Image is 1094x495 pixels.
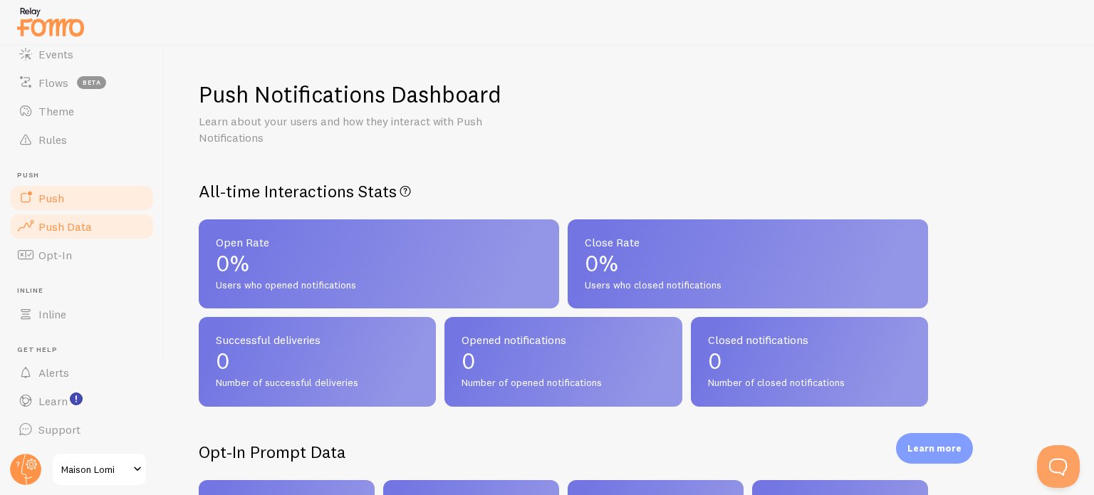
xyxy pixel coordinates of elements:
[199,441,928,463] h2: Opt-In Prompt Data
[708,334,911,345] span: Closed notifications
[70,392,83,405] svg: <p>Watch New Feature Tutorials!</p>
[9,125,155,154] a: Rules
[216,350,419,372] p: 0
[9,300,155,328] a: Inline
[9,68,155,97] a: Flows beta
[38,104,74,118] span: Theme
[17,286,155,296] span: Inline
[9,40,155,68] a: Events
[38,132,67,147] span: Rules
[9,97,155,125] a: Theme
[38,307,66,321] span: Inline
[17,171,155,180] span: Push
[585,236,911,248] span: Close Rate
[38,191,64,205] span: Push
[585,252,911,275] p: 0%
[38,365,69,380] span: Alerts
[15,4,86,40] img: fomo-relay-logo-orange.svg
[9,387,155,415] a: Learn
[462,334,665,345] span: Opened notifications
[77,76,106,89] span: beta
[199,113,541,146] p: Learn about your users and how they interact with Push Notifications
[9,358,155,387] a: Alerts
[9,212,155,241] a: Push Data
[216,279,542,292] span: Users who opened notifications
[216,236,542,248] span: Open Rate
[38,248,72,262] span: Opt-In
[38,219,92,234] span: Push Data
[708,377,911,390] span: Number of closed notifications
[199,80,501,109] h1: Push Notifications Dashboard
[462,350,665,372] p: 0
[61,461,129,478] span: Maison Lomi
[38,394,68,408] span: Learn
[38,75,68,90] span: Flows
[216,334,419,345] span: Successful deliveries
[1037,445,1080,488] iframe: Help Scout Beacon - Open
[38,422,80,437] span: Support
[9,184,155,212] a: Push
[585,279,911,292] span: Users who closed notifications
[896,433,973,464] div: Learn more
[216,252,542,275] p: 0%
[17,345,155,355] span: Get Help
[199,180,928,202] h2: All-time Interactions Stats
[708,350,911,372] p: 0
[462,377,665,390] span: Number of opened notifications
[51,452,147,486] a: Maison Lomi
[9,415,155,444] a: Support
[216,377,419,390] span: Number of successful deliveries
[907,442,962,455] p: Learn more
[38,47,73,61] span: Events
[9,241,155,269] a: Opt-In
